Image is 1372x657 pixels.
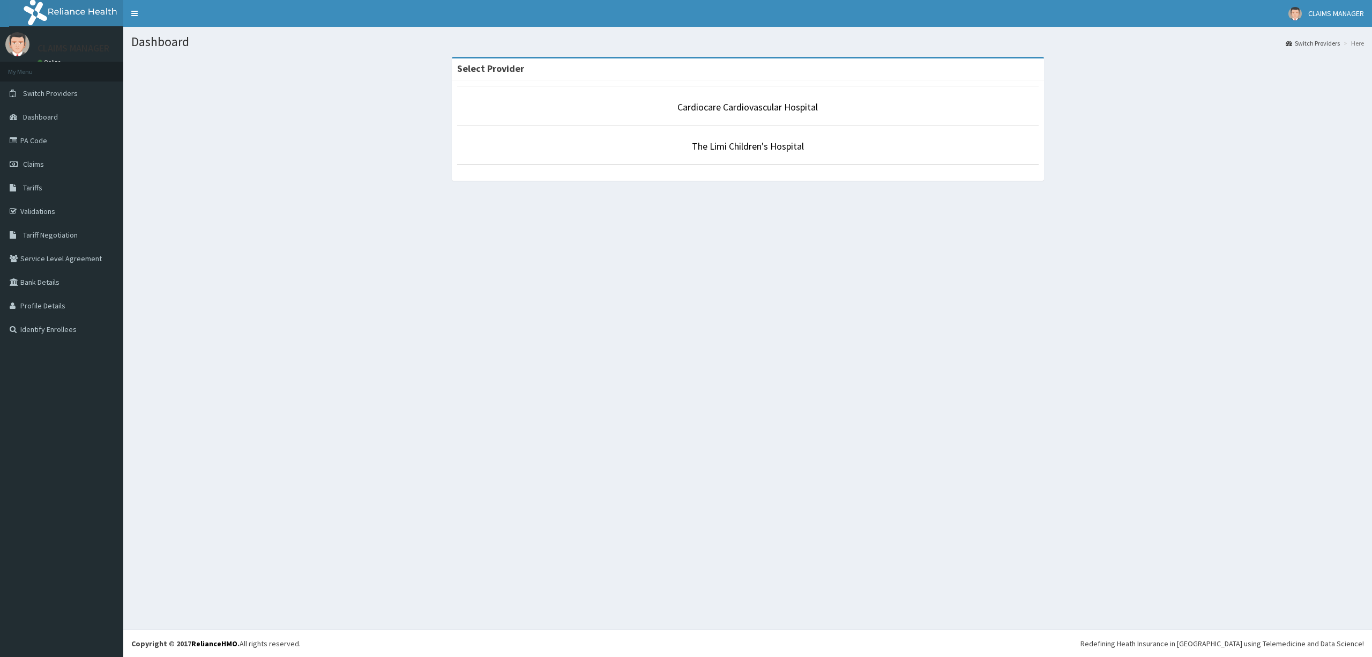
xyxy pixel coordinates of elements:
a: Cardiocare Cardiovascular Hospital [677,101,818,113]
span: Tariff Negotiation [23,230,78,240]
div: Redefining Heath Insurance in [GEOGRAPHIC_DATA] using Telemedicine and Data Science! [1080,638,1364,649]
li: Here [1341,39,1364,48]
strong: Select Provider [457,62,524,75]
span: CLAIMS MANAGER [1308,9,1364,18]
a: Switch Providers [1286,39,1340,48]
span: Switch Providers [23,88,78,98]
footer: All rights reserved. [123,630,1372,657]
p: CLAIMS MANAGER [38,43,109,53]
a: RelianceHMO [191,639,237,648]
span: Dashboard [23,112,58,122]
img: User Image [5,32,29,56]
strong: Copyright © 2017 . [131,639,240,648]
a: The Limi Children's Hospital [692,140,804,152]
span: Claims [23,159,44,169]
h1: Dashboard [131,35,1364,49]
span: Tariffs [23,183,42,193]
a: Online [38,58,63,66]
img: User Image [1288,7,1302,20]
